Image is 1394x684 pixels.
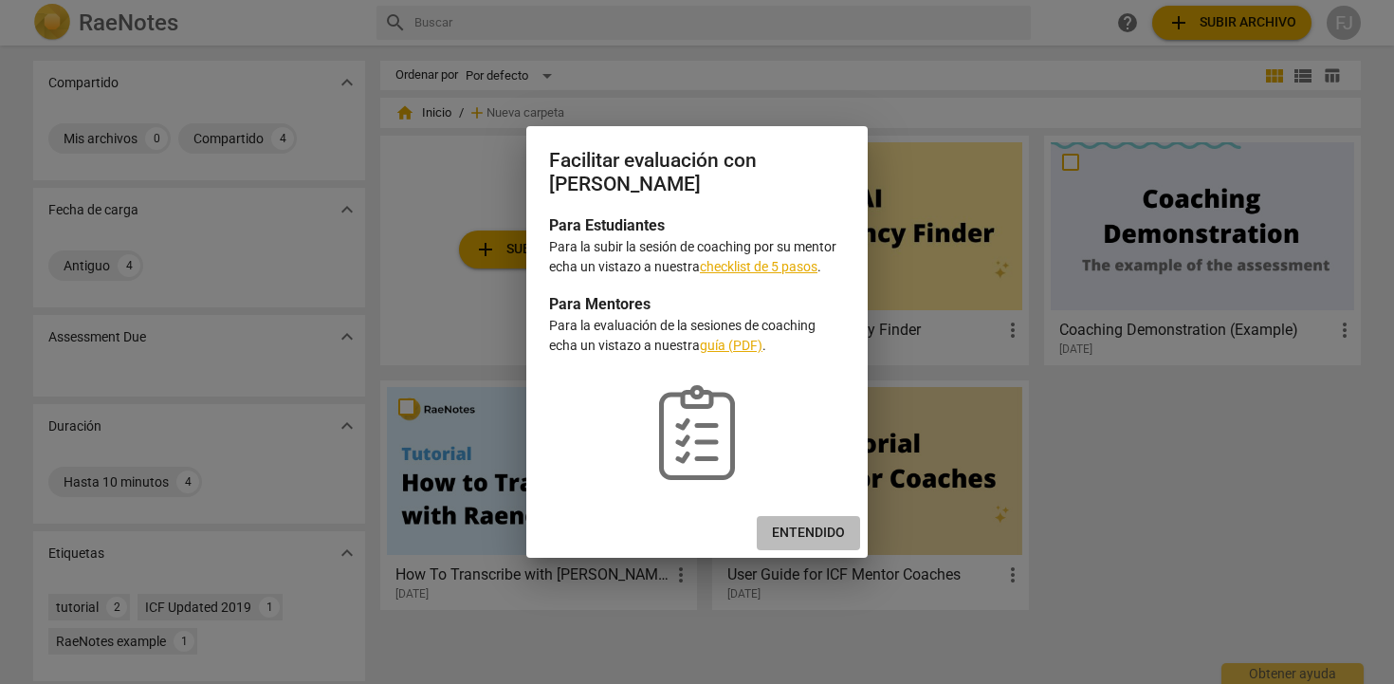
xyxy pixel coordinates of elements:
p: Para la subir la sesión de coaching por su mentor echa un vistazo a nuestra . [549,237,845,276]
h2: Facilitar evaluación con [PERSON_NAME] [549,149,845,195]
b: Para Mentores [549,295,651,313]
a: checklist de 5 pasos [700,259,817,274]
p: Para la evaluación de la sesiones de coaching echa un vistazo a nuestra . [549,316,845,355]
b: Para Estudiantes [549,216,665,234]
span: Entendido [772,524,845,543]
button: Entendido [757,516,860,550]
a: guía (PDF) [700,338,762,353]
